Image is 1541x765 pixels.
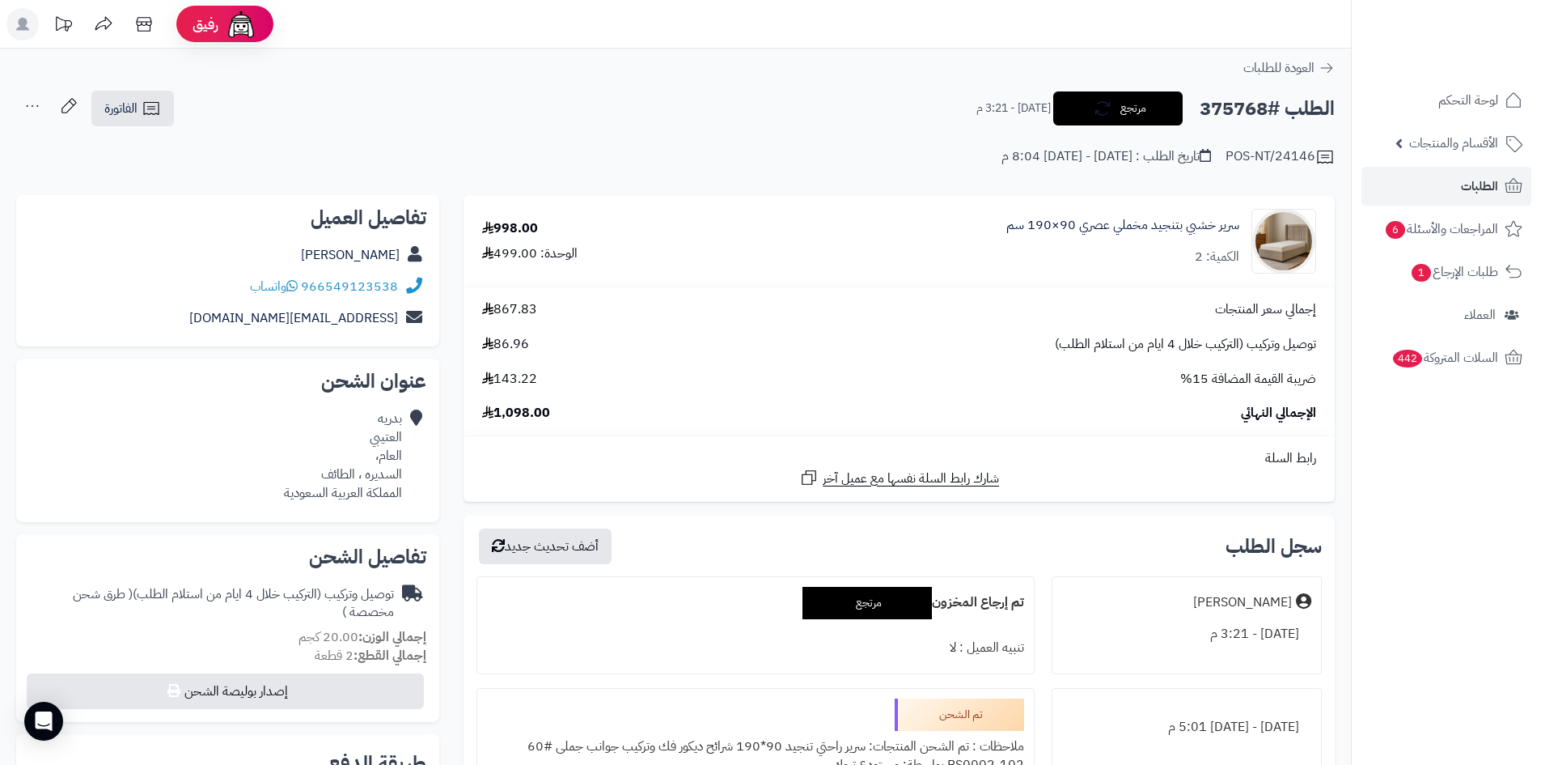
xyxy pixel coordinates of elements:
span: ضريبة القيمة المضافة 15% [1180,370,1316,389]
div: 998.00 [482,219,538,238]
span: 86.96 [482,335,529,354]
a: سرير خشبي بتنجيد مخملي عصري 90×190 سم [1006,216,1239,235]
a: العودة للطلبات [1243,58,1335,78]
small: [DATE] - 3:21 م [976,100,1051,117]
span: 143.22 [482,370,537,389]
h2: تفاصيل الشحن [29,547,426,567]
div: [DATE] - [DATE] 5:01 م [1062,712,1311,743]
a: تحديثات المنصة [43,8,83,45]
strong: إجمالي القطع: [353,646,426,665]
h2: الطلب #375768 [1200,92,1335,125]
a: العملاء [1361,295,1531,334]
div: Open Intercom Messenger [24,702,63,741]
a: المراجعات والأسئلة6 [1361,210,1531,249]
span: الفاتورة [104,99,138,118]
span: الطلبات [1461,175,1498,198]
h2: عنوان الشحن [29,372,426,391]
span: الأقسام والمنتجات [1409,132,1498,155]
a: 966549123538 [301,277,398,296]
div: الوحدة: 499.00 [482,244,578,263]
img: logo-2.png [1431,12,1526,46]
span: المراجعات والأسئلة [1384,218,1498,240]
a: [PERSON_NAME] [301,245,400,265]
a: السلات المتروكة442 [1361,338,1531,377]
div: بدريه العتيبي العام، السديره ، الطائف المملكة العربية السعودية [284,410,402,502]
div: POS-NT/24146 [1226,147,1335,167]
h3: سجل الطلب [1226,537,1322,556]
div: [PERSON_NAME] [1193,593,1292,612]
span: ( طرق شحن مخصصة ) [73,584,394,623]
span: العودة للطلبات [1243,58,1315,78]
div: توصيل وتركيب (التركيب خلال 4 ايام من استلام الطلب) [29,585,394,623]
div: تنبيه العميل : لا [487,632,1023,664]
div: تاريخ الطلب : [DATE] - [DATE] 8:04 م [1001,147,1211,166]
a: [EMAIL_ADDRESS][DOMAIN_NAME] [189,308,398,328]
button: أضف تحديث جديد [479,529,612,564]
small: 20.00 كجم [298,627,426,647]
span: 442 [1392,349,1423,368]
img: ai-face.png [225,8,257,40]
span: العملاء [1464,304,1496,326]
small: 2 قطعة [315,646,426,665]
div: الكمية: 2 [1195,248,1239,266]
a: واتساب [250,277,298,296]
span: 1,098.00 [482,404,550,423]
span: السلات المتروكة [1391,346,1498,369]
span: طلبات الإرجاع [1410,261,1498,283]
strong: إجمالي الوزن: [358,627,426,647]
a: لوحة التحكم [1361,81,1531,120]
span: 6 [1385,220,1406,239]
span: رفيق [193,15,218,34]
div: تم الشحن [895,699,1024,731]
b: تم إرجاع المخزون [932,593,1024,612]
a: طلبات الإرجاع1 [1361,253,1531,291]
h2: تفاصيل العميل [29,208,426,227]
a: الطلبات [1361,167,1531,206]
div: [DATE] - 3:21 م [1062,618,1311,650]
span: توصيل وتركيب (التركيب خلال 4 ايام من استلام الطلب) [1055,335,1316,354]
a: الفاتورة [91,91,174,126]
span: 1 [1411,263,1432,282]
button: مرتجع [1053,91,1183,125]
div: مرتجع [802,587,932,619]
span: لوحة التحكم [1438,89,1498,112]
span: 867.83 [482,300,537,319]
img: 1756282483-1-90x90.jpg [1252,209,1315,274]
span: شارك رابط السلة نفسها مع عميل آخر [823,470,999,488]
span: الإجمالي النهائي [1241,404,1316,423]
span: إجمالي سعر المنتجات [1215,300,1316,319]
button: إصدار بوليصة الشحن [27,674,424,709]
a: شارك رابط السلة نفسها مع عميل آخر [799,468,999,488]
div: رابط السلة [470,449,1328,468]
